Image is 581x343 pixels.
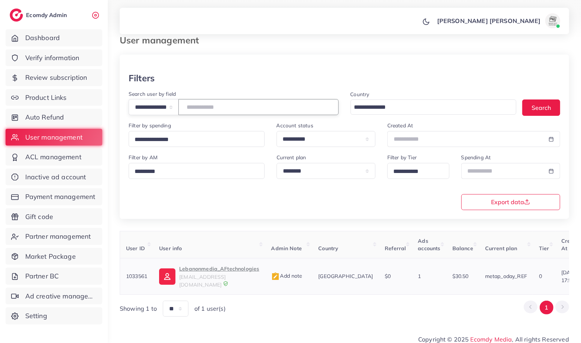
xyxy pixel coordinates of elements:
label: Created At [387,122,413,129]
span: $0 [385,273,391,280]
span: ACL management [25,152,81,162]
a: Payment management [6,188,102,205]
span: Export data [491,199,530,205]
span: Payment management [25,192,96,202]
a: Dashboard [6,29,102,46]
input: Search for option [132,166,255,177]
a: User management [6,129,102,146]
a: Setting [6,307,102,324]
div: Search for option [387,163,449,179]
span: Ad creative management [25,291,97,301]
button: Search [522,99,560,115]
div: Search for option [129,163,265,179]
h3: Filters [129,73,155,84]
span: Partner management [25,232,91,241]
p: Lebanonmedia_AFtechnologies [179,264,259,273]
span: 1 [418,273,421,280]
input: Search for option [391,166,440,177]
label: Account status [277,122,313,129]
span: Tier [539,245,549,252]
a: Market Package [6,248,102,265]
input: Search for option [352,102,507,113]
span: Balance [452,245,473,252]
span: of 1 user(s) [194,304,226,313]
span: Product Links [25,93,67,102]
a: Inactive ad account [6,169,102,186]
img: 9CAL8B2pu8EFxCJHYAAAAldEVYdGRhdGU6Y3JlYXRlADIwMjItMTItMDlUMDQ6NTg6MzkrMDA6MDBXSlgLAAAAJXRFWHRkYXR... [223,281,228,286]
a: Ecomdy Media [471,336,512,343]
span: Review subscription [25,73,87,82]
a: ACL management [6,148,102,166]
span: Market Package [25,252,76,261]
span: [GEOGRAPHIC_DATA] [318,273,373,280]
span: Current plan [485,245,517,252]
span: Partner BC [25,271,59,281]
label: Filter by spending [129,122,171,129]
img: avatar [545,13,560,28]
span: Gift code [25,212,53,222]
a: Ad creative management [6,288,102,305]
span: User management [25,133,83,142]
a: Auto Refund [6,109,102,126]
span: metap_oday_REF [485,273,527,280]
a: Review subscription [6,69,102,86]
input: Search for option [132,134,255,146]
a: Partner management [6,228,102,245]
span: Verify information [25,53,80,63]
h2: Ecomdy Admin [26,12,69,19]
label: Spending At [461,154,491,161]
span: User ID [126,245,145,252]
label: Country [351,91,369,98]
a: Gift code [6,208,102,225]
h3: User management [120,35,205,46]
div: Search for option [129,131,265,147]
span: $30.50 [452,273,469,280]
p: [PERSON_NAME] [PERSON_NAME] [437,16,540,25]
span: Add note [271,272,302,279]
div: Search for option [351,99,517,115]
span: 0 [539,273,542,280]
button: Go to page 1 [540,301,553,314]
img: logo [10,9,23,22]
span: Country [318,245,338,252]
span: Dashboard [25,33,60,43]
a: [PERSON_NAME] [PERSON_NAME]avatar [433,13,563,28]
span: Admin Note [271,245,302,252]
img: ic-user-info.36bf1079.svg [159,268,175,285]
label: Filter by Tier [387,154,417,161]
a: Verify information [6,49,102,66]
span: Create At [561,238,579,252]
label: Filter by AM [129,154,158,161]
span: Setting [25,311,47,321]
label: Current plan [277,154,306,161]
img: admin_note.cdd0b510.svg [271,272,280,281]
a: Partner BC [6,268,102,285]
label: Search user by field [129,90,176,98]
span: [EMAIL_ADDRESS][DOMAIN_NAME] [179,274,226,288]
a: logoEcomdy Admin [10,9,69,22]
a: Product Links [6,89,102,106]
span: User info [159,245,182,252]
span: Referral [385,245,406,252]
button: Export data [461,194,560,210]
span: Ads accounts [418,238,440,252]
span: Inactive ad account [25,172,86,182]
a: Lebanonmedia_AFtechnologies[EMAIL_ADDRESS][DOMAIN_NAME] [159,264,259,288]
ul: Pagination [524,301,569,314]
span: Showing 1 to [120,304,157,313]
span: Auto Refund [25,112,64,122]
span: 1033561 [126,273,147,280]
